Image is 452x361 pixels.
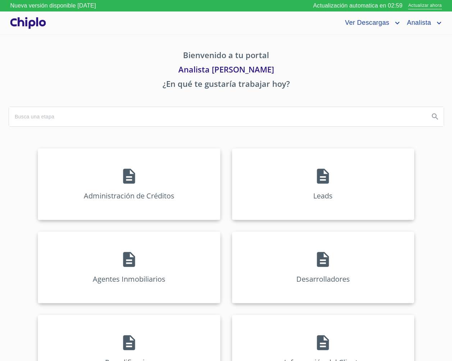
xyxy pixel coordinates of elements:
[402,17,435,29] span: Analista
[402,17,443,29] button: account of current user
[9,49,443,64] p: Bienvenido a tu portal
[9,107,424,126] input: search
[313,1,403,10] p: Actualización automatica en 02:59
[339,17,393,29] span: Ver Descargas
[408,2,442,10] span: Actualizar ahora
[10,1,96,10] p: Nueva versión disponible [DATE]
[313,191,333,201] p: Leads
[84,191,174,201] p: Administración de Créditos
[339,17,401,29] button: account of current user
[9,78,443,92] p: ¿En qué te gustaría trabajar hoy?
[9,64,443,78] p: Analista [PERSON_NAME]
[296,274,350,284] p: Desarrolladores
[93,274,165,284] p: Agentes Inmobiliarios
[426,108,444,125] button: Search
